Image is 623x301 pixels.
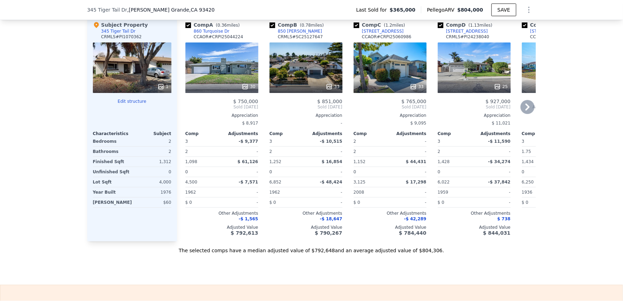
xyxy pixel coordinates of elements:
div: 2 [185,147,221,156]
div: 2 [134,147,171,156]
div: 33 [326,83,339,90]
span: $ 9,095 [411,121,427,126]
div: CRMLS # PI24238040 [446,34,489,40]
span: -$ 11,590 [488,139,511,144]
span: 0.36 [218,23,227,28]
div: Bedrooms [93,136,131,146]
div: CRMLS # PI1070362 [101,34,142,40]
div: 850 [PERSON_NAME] [278,28,322,34]
span: ( miles) [466,23,495,28]
div: Other Adjustments [185,210,258,216]
div: Comp A [185,21,243,28]
div: - [307,198,343,207]
div: Comp C [354,21,408,28]
div: 1962 [185,187,221,197]
div: Characteristics [93,131,132,136]
span: -$ 1,565 [239,216,258,221]
span: ( miles) [213,23,243,28]
span: 1,252 [270,159,282,164]
span: 0 [354,169,357,174]
div: Appreciation [438,113,511,118]
span: $ 927,000 [486,99,510,104]
span: $ 792,613 [231,230,258,236]
div: 1.75 [522,147,557,156]
div: - [476,187,511,197]
div: 1962 [270,187,305,197]
span: -$ 42,289 [404,216,427,221]
div: Adjusted Value [522,225,595,230]
div: Lot Sqft [93,177,131,187]
button: SAVE [492,4,516,16]
span: $ 61,126 [238,159,258,164]
span: $ 844,031 [483,230,510,236]
span: $ 16,854 [322,159,343,164]
div: 1936 [522,187,557,197]
div: Appreciation [522,113,595,118]
div: CCAOR # CRPI25060986 [362,34,412,40]
span: Sold [DATE] [354,104,427,110]
div: [STREET_ADDRESS] [362,28,404,34]
div: CCAOR # CRPI25044224 [194,34,243,40]
div: 25 [494,83,508,90]
div: Appreciation [185,113,258,118]
span: -$ 48,424 [320,180,343,185]
a: 860 Turquoise Dr [185,28,230,34]
span: ( miles) [297,23,327,28]
div: 0 [134,167,171,177]
span: 0 [185,169,188,174]
a: [STREET_ADDRESS] [522,28,572,34]
div: Subject Property [93,21,148,28]
div: - [392,167,427,177]
span: 3 [438,139,441,144]
div: - [392,187,427,197]
span: -$ 37,842 [488,180,511,185]
span: $ 11,021 [492,121,510,126]
div: 1 [157,83,169,90]
div: CRMLS # SC25127647 [278,34,323,40]
div: Comp [354,131,390,136]
div: - [522,118,595,128]
span: $ 17,298 [406,180,427,185]
span: $ 0 [522,200,529,205]
div: Subject [132,131,171,136]
span: $365,000 [390,6,416,13]
button: Show Options [522,3,536,17]
a: [STREET_ADDRESS] [438,28,488,34]
div: Adjustments [474,131,511,136]
div: 345 Tiger Tail Dr [101,28,136,34]
span: 6,022 [438,180,450,185]
span: 1,152 [354,159,366,164]
span: ( miles) [381,23,408,28]
div: Comp [522,131,558,136]
div: Comp E [522,21,579,28]
div: Adjusted Value [270,225,343,230]
span: $804,000 [458,7,483,13]
div: Adjusted Value [185,225,258,230]
span: Sold [DATE] [438,104,511,110]
div: 2008 [354,187,389,197]
span: $ 0 [354,200,360,205]
div: - [476,167,511,177]
div: 860 Turquoise Dr [194,28,230,34]
div: 2 [354,147,389,156]
span: $ 8,917 [242,121,258,126]
div: Adjusted Value [438,225,511,230]
span: 1,434 [522,159,534,164]
span: 1.2 [386,23,392,28]
div: - [270,118,343,128]
span: 6,250 [522,180,534,185]
div: Adjusted Value [354,225,427,230]
div: 1976 [134,187,171,197]
span: $ 0 [270,200,276,205]
span: $ 750,000 [233,99,258,104]
div: The selected comps have a median adjusted value of $792,648 and an average adjusted value of $804... [87,241,536,254]
span: Sold [DATE] [185,104,258,110]
div: Comp [270,131,306,136]
span: $ 765,000 [401,99,426,104]
div: - [307,187,343,197]
button: Edit structure [93,99,171,104]
span: 1,428 [438,159,450,164]
span: 3 [270,139,272,144]
div: 2 [438,147,473,156]
div: Adjustments [222,131,258,136]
